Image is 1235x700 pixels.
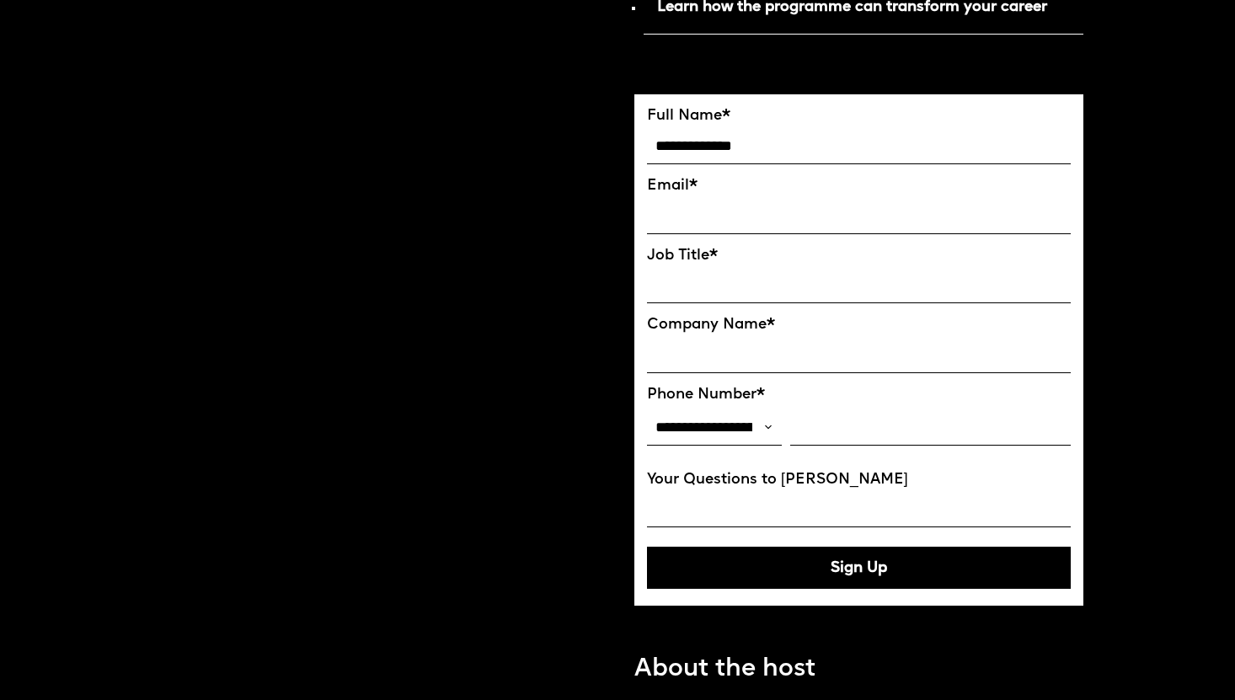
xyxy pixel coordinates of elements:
label: Email [647,177,1071,195]
label: Job Title [647,247,1071,265]
label: Company Name [647,316,1071,334]
label: Phone Number [647,386,1071,403]
p: About the host [634,652,815,687]
label: Your Questions to [PERSON_NAME] [647,471,1071,489]
label: Full Name [647,107,1071,125]
button: Sign Up [647,547,1071,589]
